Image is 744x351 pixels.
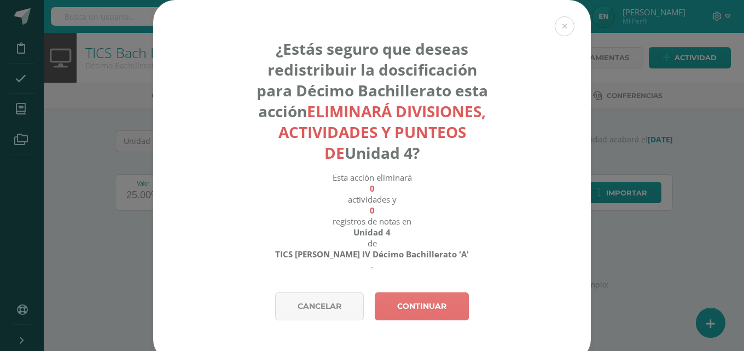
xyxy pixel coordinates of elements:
[353,227,391,238] strong: Unidad 4
[370,205,375,216] strong: 0
[251,38,493,163] h4: ¿Estás seguro que deseas redistribuir la doscificación para Décimo Bachillerato esta acción Unida...
[370,183,375,194] strong: 0
[375,292,469,320] a: Continuar
[278,101,486,163] strong: eliminará divisiones, actividades y punteos de
[275,249,469,260] strong: TICS [PERSON_NAME] IV Décimo Bachillerato 'A'
[275,292,364,320] a: Cancelar
[251,172,493,271] div: Esta acción eliminará actividades y registros de notas en de .
[555,16,574,36] button: Close (Esc)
